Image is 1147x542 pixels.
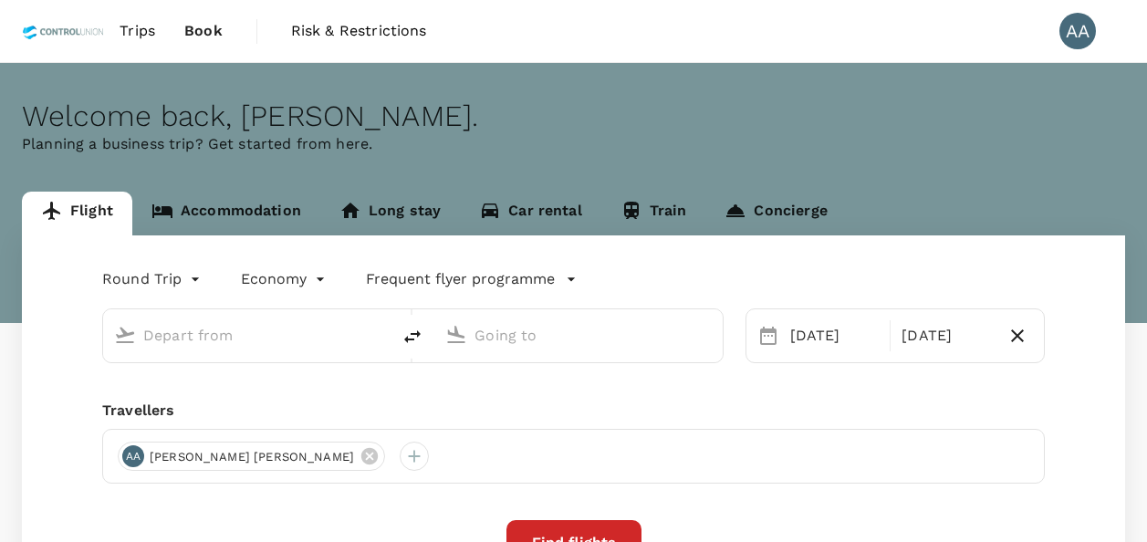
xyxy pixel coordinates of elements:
[22,192,132,235] a: Flight
[366,268,577,290] button: Frequent flyer programme
[102,265,204,294] div: Round Trip
[320,192,460,235] a: Long stay
[118,442,385,471] div: AA[PERSON_NAME] [PERSON_NAME]
[391,315,434,359] button: delete
[705,192,846,235] a: Concierge
[460,192,601,235] a: Car rental
[474,321,683,349] input: Going to
[22,133,1125,155] p: Planning a business trip? Get started from here.
[102,400,1045,422] div: Travellers
[366,268,555,290] p: Frequent flyer programme
[139,448,365,466] span: [PERSON_NAME] [PERSON_NAME]
[22,99,1125,133] div: Welcome back , [PERSON_NAME] .
[241,265,329,294] div: Economy
[710,333,714,337] button: Open
[143,321,352,349] input: Depart from
[22,11,105,51] img: Control Union Malaysia Sdn. Bhd.
[122,445,144,467] div: AA
[783,318,887,354] div: [DATE]
[291,20,427,42] span: Risk & Restrictions
[120,20,155,42] span: Trips
[132,192,320,235] a: Accommodation
[1059,13,1096,49] div: AA
[378,333,381,337] button: Open
[184,20,223,42] span: Book
[601,192,706,235] a: Train
[894,318,998,354] div: [DATE]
